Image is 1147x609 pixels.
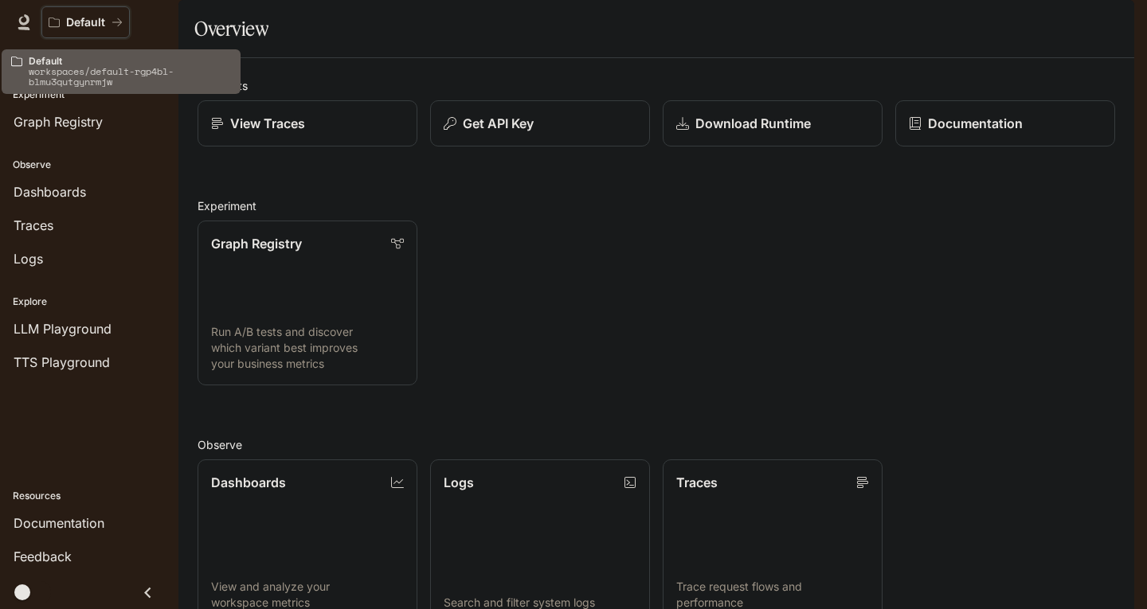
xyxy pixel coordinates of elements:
h2: Observe [198,436,1115,453]
p: Logs [444,473,474,492]
a: View Traces [198,100,417,146]
p: Get API Key [463,114,534,133]
p: Download Runtime [695,114,811,133]
button: All workspaces [41,6,130,38]
p: View Traces [230,114,305,133]
p: Default [29,56,231,66]
a: Download Runtime [663,100,883,146]
p: workspaces/default-rgp4bl-blmu3qutgynrmjw [29,66,231,87]
a: Documentation [895,100,1115,146]
p: Graph Registry [211,234,302,253]
p: Default [66,16,105,29]
h2: Experiment [198,197,1115,214]
p: Run A/B tests and discover which variant best improves your business metrics [211,324,404,372]
p: Traces [676,473,718,492]
a: Graph RegistryRun A/B tests and discover which variant best improves your business metrics [198,221,417,385]
p: Dashboards [211,473,286,492]
h1: Overview [194,13,268,45]
button: Get API Key [430,100,650,146]
h2: Shortcuts [198,77,1115,94]
p: Documentation [928,114,1023,133]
